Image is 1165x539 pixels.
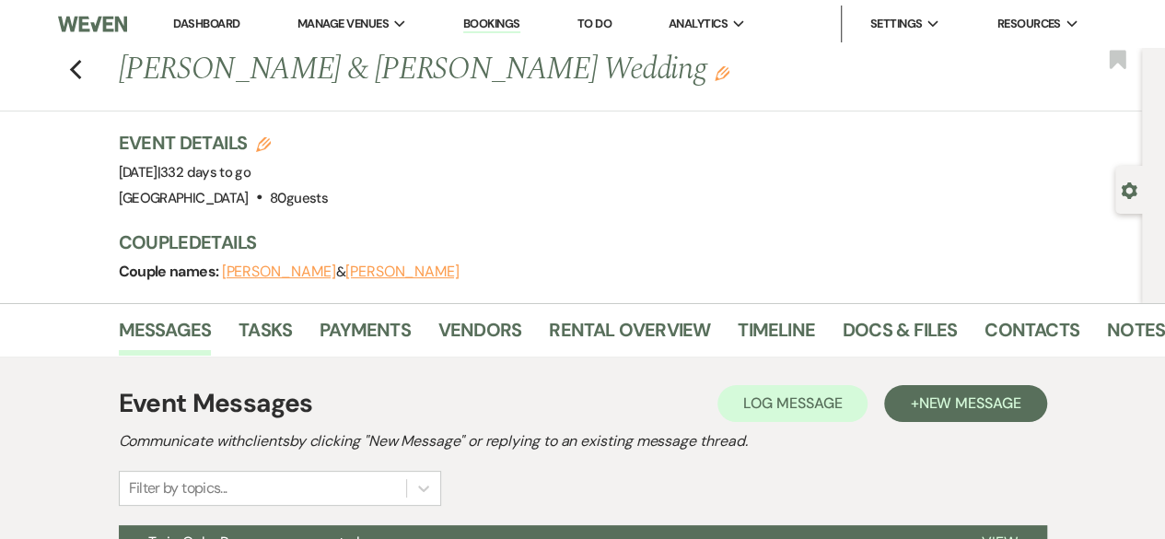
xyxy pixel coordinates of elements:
button: Edit [715,64,729,81]
button: [PERSON_NAME] [345,264,460,279]
a: Notes [1107,315,1165,356]
h3: Event Details [119,130,328,156]
h3: Couple Details [119,229,1124,255]
span: New Message [918,393,1020,413]
h1: [PERSON_NAME] & [PERSON_NAME] Wedding [119,48,930,92]
span: Settings [869,15,922,33]
span: [GEOGRAPHIC_DATA] [119,189,249,207]
a: Tasks [239,315,292,356]
button: [PERSON_NAME] [222,264,336,279]
span: [DATE] [119,163,251,182]
img: Weven Logo [58,5,126,43]
div: Filter by topics... [129,477,227,499]
span: Resources [996,15,1060,33]
span: Analytics [669,15,728,33]
span: Log Message [743,393,842,413]
span: 332 days to go [160,163,250,182]
button: Log Message [717,385,868,422]
a: Contacts [984,315,1079,356]
span: & [222,263,460,281]
a: Timeline [738,315,815,356]
button: Open lead details [1121,181,1137,198]
h1: Event Messages [119,384,313,423]
a: Dashboard [173,16,239,31]
a: Payments [320,315,411,356]
span: Couple names: [119,262,222,281]
h2: Communicate with clients by clicking "New Message" or replying to an existing message thread. [119,430,1047,452]
a: Messages [119,315,212,356]
a: To Do [577,16,612,31]
button: +New Message [884,385,1046,422]
a: Docs & Files [843,315,957,356]
span: Manage Venues [297,15,389,33]
a: Bookings [463,16,520,33]
span: | [157,163,250,182]
span: 80 guests [270,189,328,207]
a: Rental Overview [549,315,710,356]
a: Vendors [438,315,521,356]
